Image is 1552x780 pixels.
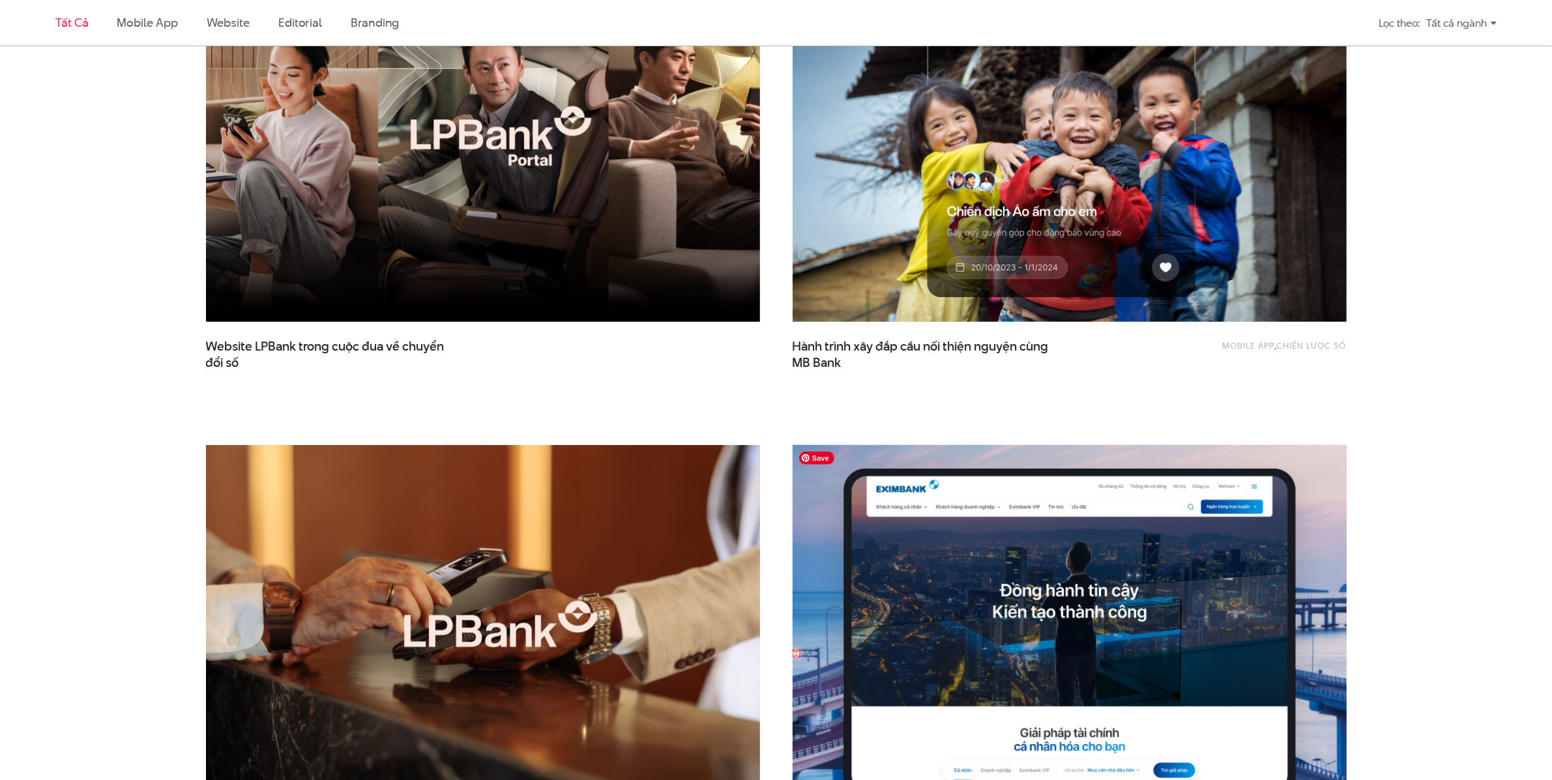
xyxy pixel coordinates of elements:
a: Website LPBank trong cuộc đua về chuyểnđổi số [206,338,467,371]
div: Lọc theo: [1379,12,1420,35]
a: Mobile app [117,14,177,31]
a: Website [207,14,250,31]
a: Branding [351,14,399,31]
div: , [1125,338,1347,364]
a: Chiến lược số [1277,339,1347,351]
span: Save [799,452,834,465]
span: Website LPBank trong cuộc đua về chuyển [206,338,467,371]
span: Hành trình xây đắp cầu nối thiện nguyện cùng [793,338,1053,371]
a: Editorial [278,14,322,31]
a: Hành trình xây đắp cầu nối thiện nguyện cùngMB Bank [793,338,1053,371]
a: Mobile app [1223,339,1275,351]
span: MB Bank [793,354,842,371]
span: đổi số [206,354,239,371]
